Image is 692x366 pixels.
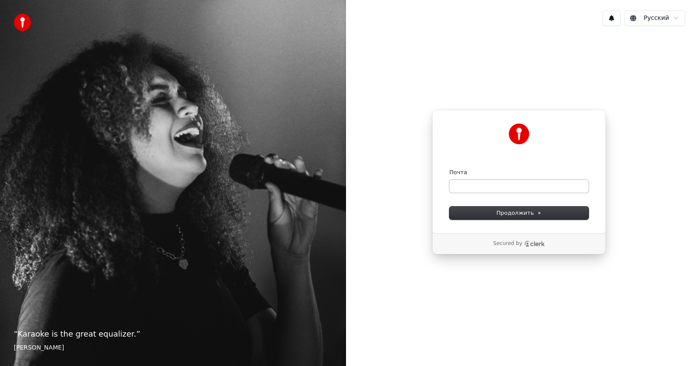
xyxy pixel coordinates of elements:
button: Продолжить [449,207,589,220]
p: Secured by [493,240,522,247]
label: Почта [449,169,467,176]
span: Продолжить [497,209,542,217]
img: youka [14,14,31,31]
a: Clerk logo [524,241,545,247]
p: “ Karaoke is the great equalizer. ” [14,328,332,340]
img: Youka [509,124,529,144]
footer: [PERSON_NAME] [14,344,332,352]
